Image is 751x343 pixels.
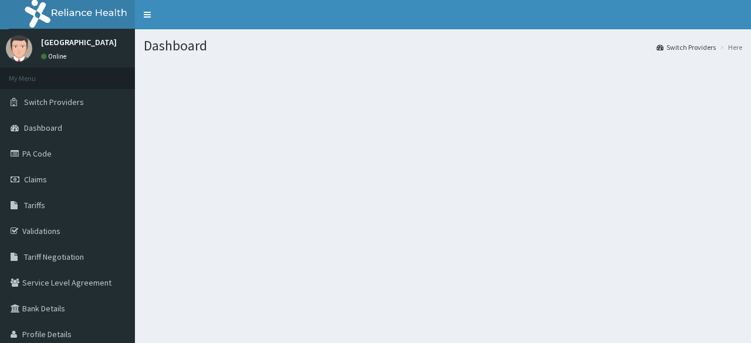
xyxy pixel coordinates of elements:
[24,97,84,107] span: Switch Providers
[41,52,69,60] a: Online
[657,42,716,52] a: Switch Providers
[24,200,45,210] span: Tariffs
[717,42,742,52] li: Here
[6,35,32,62] img: User Image
[24,174,47,185] span: Claims
[24,123,62,133] span: Dashboard
[41,38,117,46] p: [GEOGRAPHIC_DATA]
[144,38,742,53] h1: Dashboard
[24,252,84,262] span: Tariff Negotiation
